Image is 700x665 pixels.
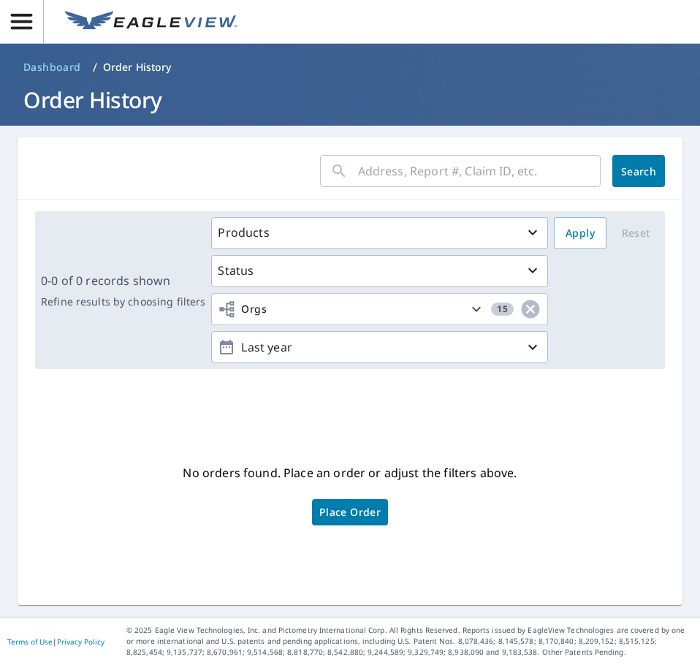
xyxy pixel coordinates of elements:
[211,255,548,287] button: Status
[7,637,104,646] p: |
[7,636,53,647] a: Terms of Use
[554,217,606,249] button: Apply
[126,625,693,658] p: © 2025 Eagle View Technologies, Inc. and Pictometry International Corp. All Rights Reserved. Repo...
[103,60,172,75] p: Order History
[319,509,381,516] span: Place Order
[235,335,524,360] p: Last year
[218,262,254,279] p: Status
[218,300,267,319] span: Orgs
[57,636,104,647] a: Privacy Policy
[18,56,87,79] a: Dashboard
[358,151,601,191] input: Address, Report #, Claim ID, etc.
[566,224,595,243] span: Apply
[18,56,682,79] nav: breadcrumb
[211,293,548,325] button: Orgs15
[65,11,237,33] img: EV Logo
[211,217,548,249] button: Products
[491,304,514,314] span: 15
[56,2,246,42] a: EV Logo
[41,272,205,289] p: 0-0 of 0 records shown
[41,295,205,308] p: Refine results by choosing filters
[183,461,517,484] p: No orders found. Place an order or adjust the filters above.
[18,85,682,115] h1: Order History
[312,499,388,525] a: Place Order
[624,164,653,178] span: Search
[93,58,97,76] li: /
[612,155,665,187] button: Search
[218,224,269,241] p: Products
[211,331,548,363] button: Last year
[23,60,81,75] span: Dashboard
